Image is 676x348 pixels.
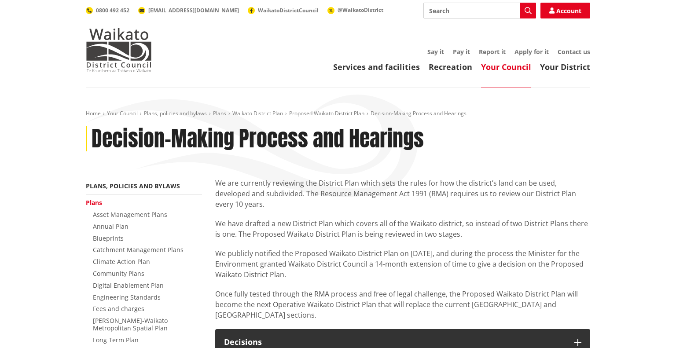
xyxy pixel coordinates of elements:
a: Fees and charges [93,304,144,313]
a: Plans [86,198,102,207]
input: Search input [423,3,536,18]
a: Your District [540,62,590,72]
a: WaikatoDistrictCouncil [248,7,319,14]
a: Proposed Waikato District Plan [289,110,364,117]
a: @WaikatoDistrict [327,6,383,14]
span: [EMAIL_ADDRESS][DOMAIN_NAME] [148,7,239,14]
a: Contact us [558,48,590,56]
a: [PERSON_NAME]-Waikato Metropolitan Spatial Plan [93,316,168,332]
a: Home [86,110,101,117]
p: Once fully tested through the RMA process and free of legal challenge, the Proposed Waikato Distr... [215,289,590,320]
a: Your Council [481,62,531,72]
h3: Decisions [224,338,566,347]
a: [EMAIL_ADDRESS][DOMAIN_NAME] [138,7,239,14]
a: Digital Enablement Plan [93,281,164,289]
a: Plans, policies and bylaws [144,110,207,117]
span: We are currently reviewing the District Plan which sets the rules for how the district’s land can... [215,178,576,209]
a: Account [540,3,590,18]
a: Plans, policies and bylaws [86,182,180,190]
a: Community Plans [93,269,144,278]
nav: breadcrumb [86,110,590,117]
a: Plans [213,110,226,117]
a: Report it [479,48,506,56]
a: 0800 492 452 [86,7,129,14]
a: Catchment Management Plans [93,245,184,254]
a: Say it [427,48,444,56]
span: @WaikatoDistrict [338,6,383,14]
a: Long Term Plan [93,336,139,344]
a: Pay it [453,48,470,56]
span: WaikatoDistrictCouncil [258,7,319,14]
h1: Decision-Making Process and Hearings [92,126,424,152]
a: Services and facilities [333,62,420,72]
span: Decision-Making Process and Hearings [371,110,467,117]
a: Waikato District Plan [232,110,283,117]
p: We publicly notified the Proposed Waikato District Plan on [DATE], and during the process the Min... [215,248,590,280]
img: Waikato District Council - Te Kaunihera aa Takiwaa o Waikato [86,28,152,72]
a: Blueprints [93,234,124,242]
a: Recreation [429,62,472,72]
a: Engineering Standards [93,293,161,301]
a: Annual Plan [93,222,129,231]
a: Asset Management Plans [93,210,167,219]
a: Apply for it [514,48,549,56]
a: Climate Action Plan [93,257,150,266]
p: We have drafted a new District Plan which covers all of the Waikato district, so instead of two D... [215,218,590,239]
a: Your Council [107,110,138,117]
span: 0800 492 452 [96,7,129,14]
